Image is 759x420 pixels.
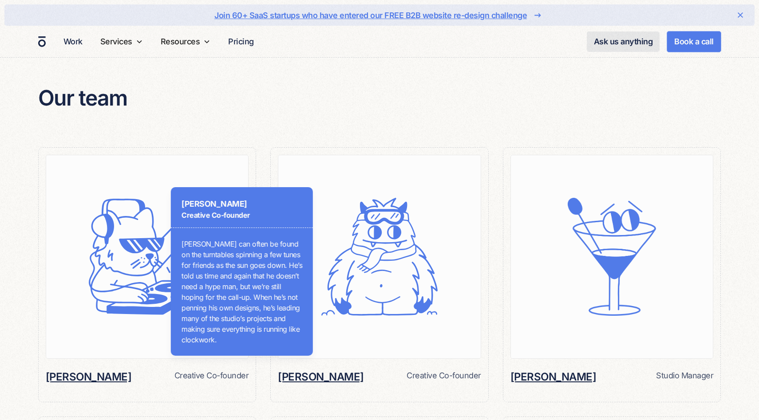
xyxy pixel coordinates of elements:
[587,31,660,52] a: Ask us anything
[46,369,132,385] h6: [PERSON_NAME]
[97,26,146,57] div: Services
[656,369,713,381] div: Studio Manager
[510,369,597,385] h6: [PERSON_NAME]
[161,35,200,47] div: Resources
[33,8,726,22] a: Join 60+ SaaS startups who have entered our FREE B2B website re-design challenge
[100,35,132,47] div: Services
[182,199,247,208] strong: [PERSON_NAME]
[225,33,257,50] a: Pricing
[38,84,379,112] h4: Our team
[38,36,46,47] a: home
[60,33,86,50] a: Work
[214,9,527,21] div: Join 60+ SaaS startups who have entered our FREE B2B website re-design challenge
[182,210,250,219] strong: Creative Co-founder
[667,31,721,52] a: Book a call
[182,238,302,345] p: [PERSON_NAME] can often be found on the turntables spinning a few tunes for friends as the sun go...
[157,26,214,57] div: Resources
